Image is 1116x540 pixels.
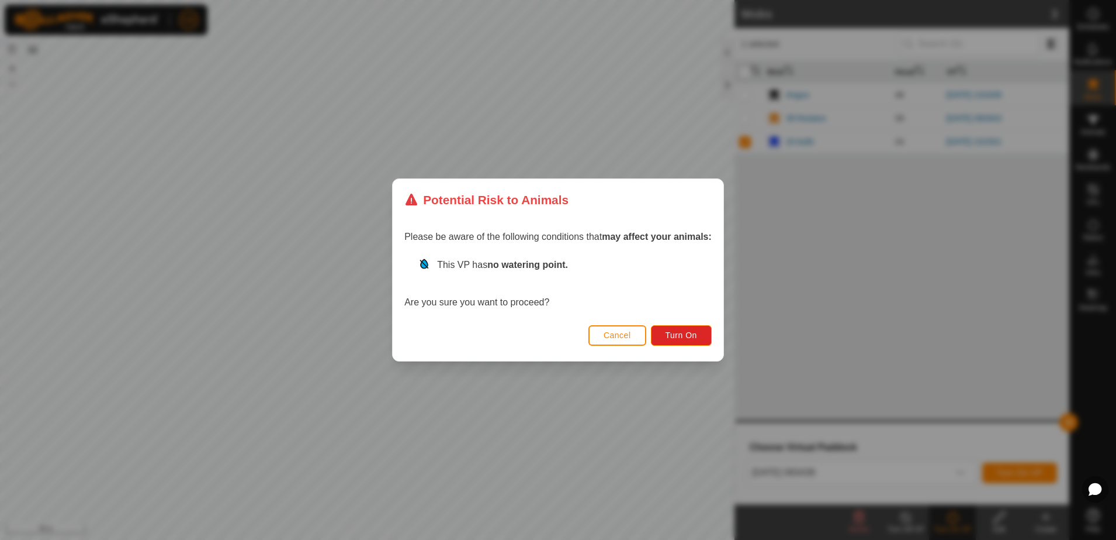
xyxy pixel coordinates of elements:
strong: may affect your animals: [602,232,712,242]
button: Turn On [651,325,712,346]
button: Cancel [588,325,646,346]
div: Are you sure you want to proceed? [404,258,712,309]
span: Cancel [604,331,631,340]
span: This VP has [437,260,568,270]
span: Turn On [666,331,697,340]
div: Potential Risk to Animals [404,191,569,209]
span: Please be aware of the following conditions that [404,232,712,242]
strong: no watering point. [487,260,568,270]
